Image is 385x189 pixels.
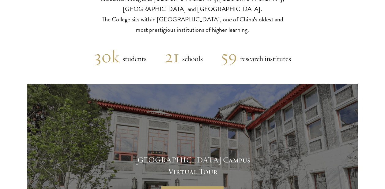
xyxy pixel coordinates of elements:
h2: 30k [94,46,119,67]
h2: 21 [165,46,179,67]
h5: research institutes [237,53,291,65]
h2: 59 [221,46,237,67]
h5: schools [179,53,203,65]
h5: students [119,53,146,65]
h4: [GEOGRAPHIC_DATA] Campus Virtual Tour [131,154,254,177]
